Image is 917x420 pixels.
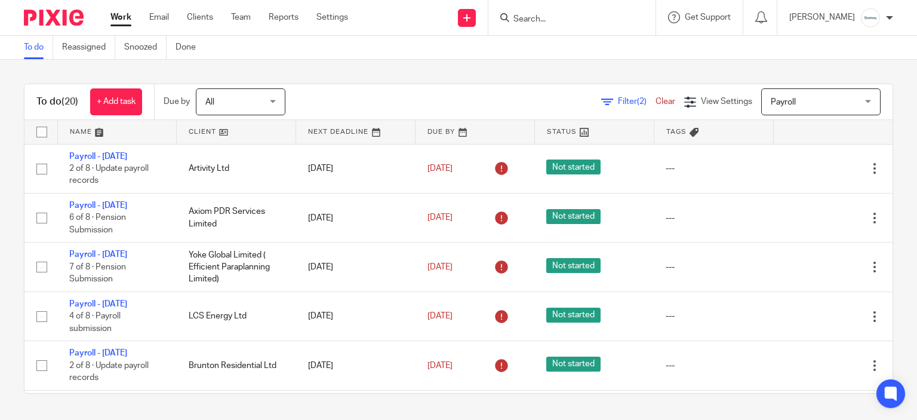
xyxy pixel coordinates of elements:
a: Team [231,11,251,23]
a: Clear [656,97,675,106]
h1: To do [36,96,78,108]
td: [DATE] [296,243,416,292]
div: --- [666,163,761,174]
span: [DATE] [427,312,453,320]
a: Payroll - [DATE] [69,300,127,308]
a: Payroll - [DATE] [69,201,127,210]
td: LCS Energy Ltd [177,292,296,341]
a: + Add task [90,88,142,115]
span: Payroll [771,98,796,106]
span: 2 of 8 · Update payroll records [69,164,149,185]
a: Payroll - [DATE] [69,250,127,259]
p: [PERSON_NAME] [789,11,855,23]
span: [DATE] [427,361,453,370]
span: (2) [637,97,647,106]
a: To do [24,36,53,59]
div: --- [666,360,761,372]
td: [DATE] [296,292,416,341]
span: Get Support [685,13,731,22]
a: Email [149,11,169,23]
a: Reports [269,11,299,23]
a: Work [110,11,131,23]
span: [DATE] [427,214,453,222]
span: 4 of 8 · Payroll submission [69,312,121,333]
span: Not started [546,160,601,174]
a: Reassigned [62,36,115,59]
span: Not started [546,308,601,323]
span: (20) [61,97,78,106]
span: 2 of 8 · Update payroll records [69,361,149,382]
td: Brunton Residential Ltd [177,341,296,390]
img: Infinity%20Logo%20with%20Whitespace%20.png [861,8,880,27]
div: --- [666,310,761,322]
td: Axiom PDR Services Limited [177,193,296,242]
span: Not started [546,258,601,273]
a: Snoozed [124,36,167,59]
span: Not started [546,209,601,224]
td: Artivity Ltd [177,144,296,193]
td: [DATE] [296,144,416,193]
div: --- [666,212,761,224]
span: Tags [666,128,687,135]
span: [DATE] [427,164,453,173]
span: Filter [618,97,656,106]
a: Clients [187,11,213,23]
input: Search [512,14,620,25]
span: View Settings [701,97,752,106]
span: Not started [546,357,601,372]
span: 7 of 8 · Pension Submission [69,263,126,284]
span: All [205,98,214,106]
td: [DATE] [296,341,416,390]
div: --- [666,261,761,273]
a: Payroll - [DATE] [69,349,127,357]
span: 6 of 8 · Pension Submission [69,214,126,235]
img: Pixie [24,10,84,26]
a: Done [176,36,205,59]
a: Payroll - [DATE] [69,152,127,161]
a: Settings [316,11,348,23]
span: [DATE] [427,263,453,271]
td: Yoke Global Limited ( Efficient Paraplanning Limited) [177,243,296,292]
p: Due by [164,96,190,108]
td: [DATE] [296,193,416,242]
